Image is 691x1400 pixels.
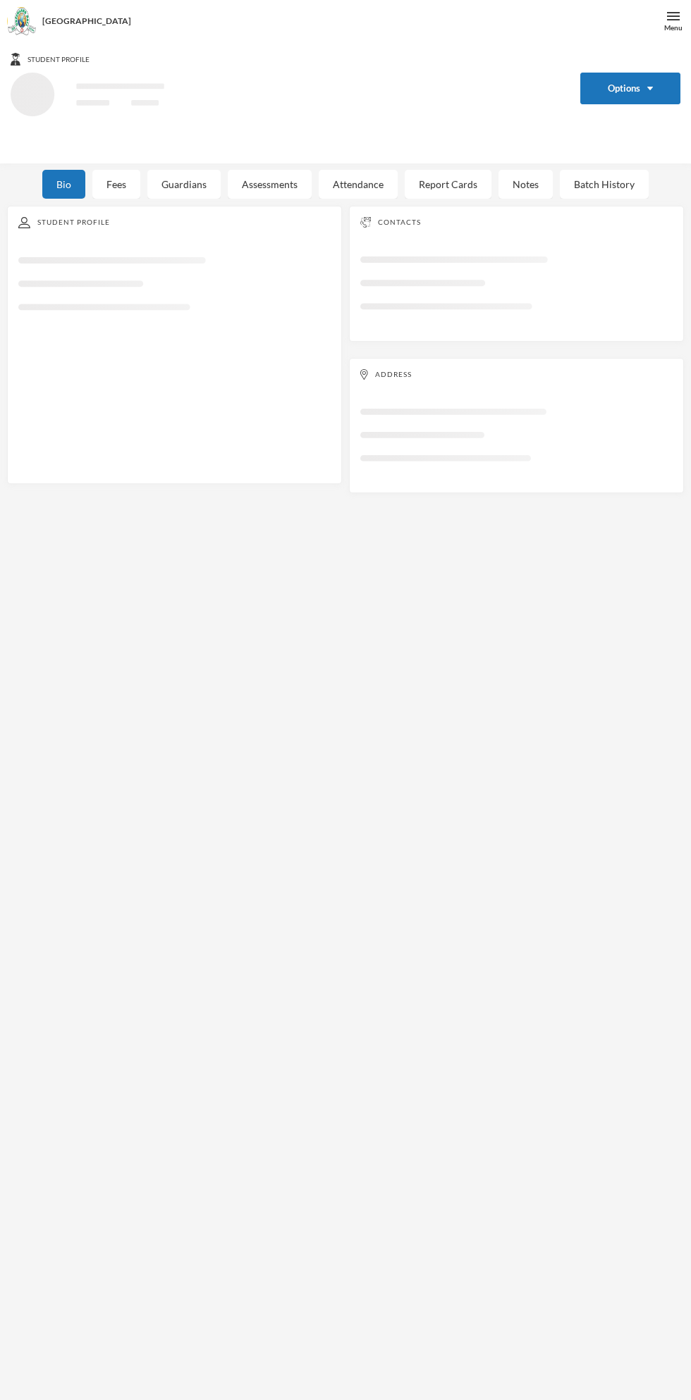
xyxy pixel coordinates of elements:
div: Bio [42,170,85,199]
img: logo [8,8,36,36]
svg: Loading interface... [360,401,673,479]
button: Options [580,73,681,104]
div: [GEOGRAPHIC_DATA] [42,15,131,27]
div: Notes [499,170,553,199]
div: Fees [92,170,140,199]
div: Guardians [147,170,221,199]
div: Attendance [319,170,398,199]
div: Batch History [560,170,649,199]
svg: Loading interface... [11,73,559,149]
div: Contacts [360,217,673,228]
div: Address [360,369,673,380]
div: Menu [664,23,683,33]
svg: Loading interface... [360,249,673,327]
svg: Loading interface... [18,249,331,328]
span: Student Profile [27,54,90,65]
div: Student Profile [18,217,331,228]
div: Report Cards [405,170,491,199]
div: Assessments [228,170,312,199]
